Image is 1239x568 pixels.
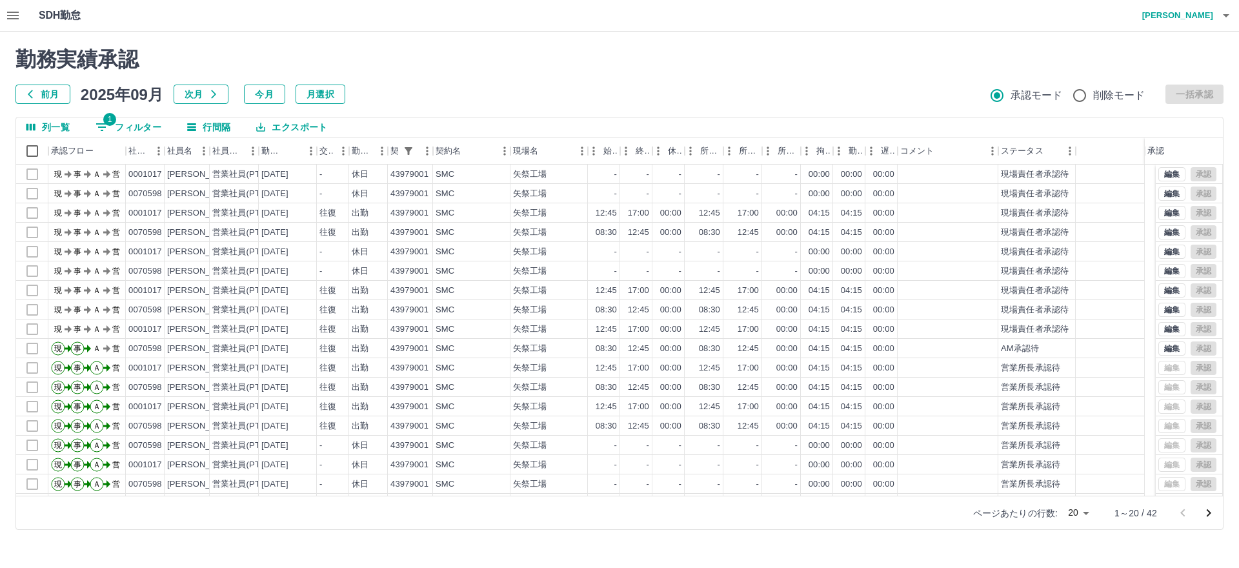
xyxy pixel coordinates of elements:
div: 0070598 [128,265,162,278]
div: 休憩 [652,137,685,165]
div: コメント [898,137,998,165]
div: 04:15 [841,304,862,316]
div: コメント [900,137,934,165]
div: [PERSON_NAME] [167,323,237,336]
div: 矢祭工場 [513,265,547,278]
div: [PERSON_NAME] [167,285,237,297]
div: SMC [436,304,454,316]
div: - [795,265,798,278]
div: 現場責任者承認待 [1001,168,1069,181]
div: 04:15 [809,207,830,219]
div: 出勤 [352,343,368,355]
div: 社員区分 [210,137,259,165]
div: 04:15 [809,304,830,316]
div: 43979001 [390,246,428,258]
div: 社員名 [167,137,192,165]
div: 交通費 [317,137,349,165]
div: ステータス [1001,137,1043,165]
div: 00:00 [660,207,681,219]
text: 営 [112,305,120,314]
button: 編集 [1158,167,1185,181]
button: エクスポート [246,117,337,137]
div: 拘束 [801,137,833,165]
text: 営 [112,208,120,218]
button: 編集 [1158,303,1185,317]
div: 00:00 [776,285,798,297]
div: 00:00 [873,168,894,181]
text: 事 [74,189,81,198]
div: - [319,168,322,181]
text: 営 [112,325,120,334]
div: 現場責任者承認待 [1001,227,1069,239]
div: 承認フロー [48,137,126,165]
div: 契約名 [433,137,510,165]
div: 43979001 [390,207,428,219]
div: 勤務 [833,137,865,165]
text: Ａ [93,228,101,237]
button: 編集 [1158,187,1185,201]
div: - [679,246,681,258]
div: 出勤 [352,227,368,239]
div: 営業社員(PT契約) [212,285,280,297]
text: 現 [54,325,62,334]
text: 現 [54,267,62,276]
div: 00:00 [873,188,894,200]
div: 出勤 [352,304,368,316]
div: [PERSON_NAME] [167,227,237,239]
div: 遅刻等 [865,137,898,165]
text: 現 [54,170,62,179]
h5: 2025年09月 [81,85,163,104]
button: 編集 [1158,341,1185,356]
div: 00:00 [873,246,894,258]
div: - [614,188,617,200]
div: [DATE] [261,323,288,336]
div: 営業社員(PT契約) [212,188,280,200]
div: 出勤 [352,285,368,297]
div: 営業社員(PT契約) [212,246,280,258]
div: 営業社員(PT契約) [212,227,280,239]
h2: 勤務実績承認 [15,47,1224,72]
div: 43979001 [390,285,428,297]
span: 削除モード [1093,88,1145,103]
text: 事 [74,305,81,314]
div: 00:00 [809,168,830,181]
div: 04:15 [841,285,862,297]
button: 月選択 [296,85,345,104]
div: 00:00 [776,207,798,219]
button: 次のページへ [1196,500,1222,526]
div: - [718,188,720,200]
div: 17:00 [628,323,649,336]
div: 00:00 [873,285,894,297]
div: 00:00 [841,168,862,181]
div: 00:00 [660,285,681,297]
div: 勤務日 [261,137,283,165]
div: 所定開始 [685,137,723,165]
div: 04:15 [841,207,862,219]
div: 00:00 [660,323,681,336]
div: 社員番号 [126,137,165,165]
div: [DATE] [261,207,288,219]
div: 00:00 [873,265,894,278]
div: 矢祭工場 [513,168,547,181]
div: 交通費 [319,137,334,165]
text: 事 [74,208,81,218]
div: SMC [436,207,454,219]
div: SMC [436,227,454,239]
div: - [614,246,617,258]
div: 08:30 [596,343,617,355]
div: 休日 [352,168,368,181]
text: 事 [74,228,81,237]
div: 往復 [319,304,336,316]
button: メニュー [572,141,592,161]
div: 00:00 [873,323,894,336]
text: 現 [54,208,62,218]
div: 12:45 [628,343,649,355]
div: [PERSON_NAME] [167,207,237,219]
div: 休日 [352,188,368,200]
div: 所定休憩 [762,137,801,165]
button: フィルター表示 [399,142,418,160]
div: [PERSON_NAME] [167,188,237,200]
div: 往復 [319,227,336,239]
button: メニュー [418,141,437,161]
div: 往復 [319,343,336,355]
